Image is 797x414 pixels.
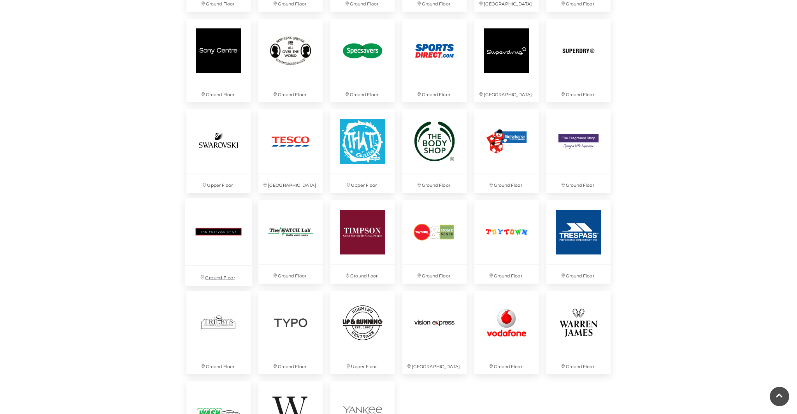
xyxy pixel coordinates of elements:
[330,291,395,355] img: Up & Running at Festival Place
[402,355,467,374] p: [GEOGRAPHIC_DATA]
[402,265,467,284] p: Ground Floor
[185,266,252,286] p: Ground Floor
[398,287,470,378] a: [GEOGRAPHIC_DATA]
[474,265,539,284] p: Ground Floor
[258,355,323,374] p: Ground Floor
[255,15,327,106] a: Ground Floor
[398,105,470,197] a: Ground Floor
[470,196,542,288] a: Ground Floor
[546,83,611,102] p: Ground Floor
[330,83,395,102] p: Ground Floor
[546,174,611,193] p: Ground Floor
[258,265,323,284] p: Ground Floor
[546,265,611,284] p: Ground Floor
[398,15,470,106] a: Ground Floor
[183,15,255,106] a: Ground Floor
[258,174,323,193] p: [GEOGRAPHIC_DATA]
[546,355,611,374] p: Ground Floor
[542,196,614,288] a: Ground Floor
[327,287,398,378] a: Up & Running at Festival Place Upper Floor
[330,174,395,193] p: Upper Floor
[255,105,327,197] a: [GEOGRAPHIC_DATA]
[474,83,539,102] p: [GEOGRAPHIC_DATA]
[542,105,614,197] a: Ground Floor
[474,174,539,193] p: Ground Floor
[402,83,467,102] p: Ground Floor
[327,105,398,197] a: That Gallery at Festival Place Upper Floor
[181,194,256,290] a: Ground Floor
[402,174,467,193] p: Ground Floor
[186,83,251,102] p: Ground Floor
[542,287,614,378] a: Ground Floor
[470,287,542,378] a: Ground Floor
[542,15,614,106] a: Ground Floor
[186,355,251,374] p: Ground Floor
[258,200,323,264] img: The Watch Lab at Festival Place, Basingstoke.
[255,196,327,288] a: The Watch Lab at Festival Place, Basingstoke. Ground Floor
[255,287,327,378] a: Ground Floor
[470,15,542,106] a: [GEOGRAPHIC_DATA]
[327,196,398,288] a: Ground floor
[330,265,395,284] p: Ground floor
[398,196,470,288] a: Ground Floor
[183,105,255,197] a: Upper Floor
[470,105,542,197] a: Ground Floor
[327,15,398,106] a: Ground Floor
[186,174,251,193] p: Upper Floor
[330,355,395,374] p: Upper Floor
[183,287,255,378] a: Ground Floor
[330,109,395,174] img: That Gallery at Festival Place
[474,355,539,374] p: Ground Floor
[258,83,323,102] p: Ground Floor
